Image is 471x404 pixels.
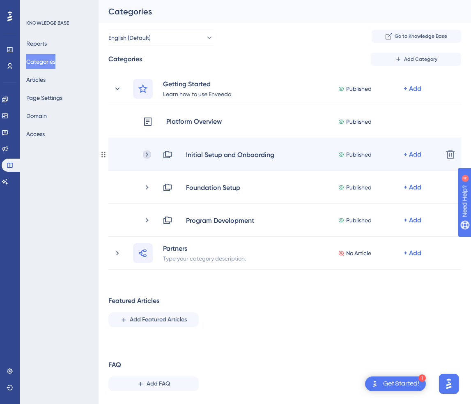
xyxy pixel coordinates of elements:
div: 4 [57,4,60,11]
div: + Add [404,182,421,192]
span: Published [346,182,372,192]
button: Page Settings [26,90,62,105]
iframe: UserGuiding AI Assistant Launcher [437,372,461,396]
button: Add Category [371,53,461,66]
span: Add Featured Articles [130,315,187,325]
div: + Add [404,84,421,94]
div: Get Started! [383,379,419,388]
div: 1 [418,374,426,382]
div: Program Development [186,215,255,225]
div: Open Get Started! checklist, remaining modules: 1 [365,376,426,391]
div: + Add [404,215,421,225]
div: Foundation Setup [186,182,241,192]
div: Type your category description. [163,253,246,263]
button: Add FAQ [108,376,199,391]
span: Published [346,84,372,94]
div: KNOWLEDGE BASE [26,20,69,26]
span: Published [346,117,372,127]
div: Initial Setup and Onboarding [186,150,275,159]
div: Categories [108,54,142,64]
button: Go to Knowledge Base [372,30,461,43]
button: Articles [26,72,46,87]
span: Add Category [404,56,437,62]
img: launcher-image-alternative-text [370,379,380,389]
div: Learn how to use Enveedo [163,89,232,99]
button: Reports [26,36,47,51]
span: No Article [346,248,371,258]
div: + Add [404,248,421,258]
div: FAQ [108,360,121,370]
span: Need Help? [19,2,51,12]
span: Published [346,150,372,159]
span: Published [346,215,372,225]
span: Add FAQ [147,379,170,389]
div: Getting Started [163,79,232,89]
button: Access [26,127,45,141]
span: Go to Knowledge Base [395,33,447,39]
button: English (Default) [108,30,214,46]
div: Categories [108,6,441,17]
button: Domain [26,109,47,123]
div: Featured Articles [108,296,159,306]
div: + Add [404,150,421,159]
button: Categories [26,54,55,69]
button: Add Featured Articles [108,312,199,327]
div: Partners [163,243,246,253]
div: Platform Overview [166,116,222,127]
span: English (Default) [108,33,151,43]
